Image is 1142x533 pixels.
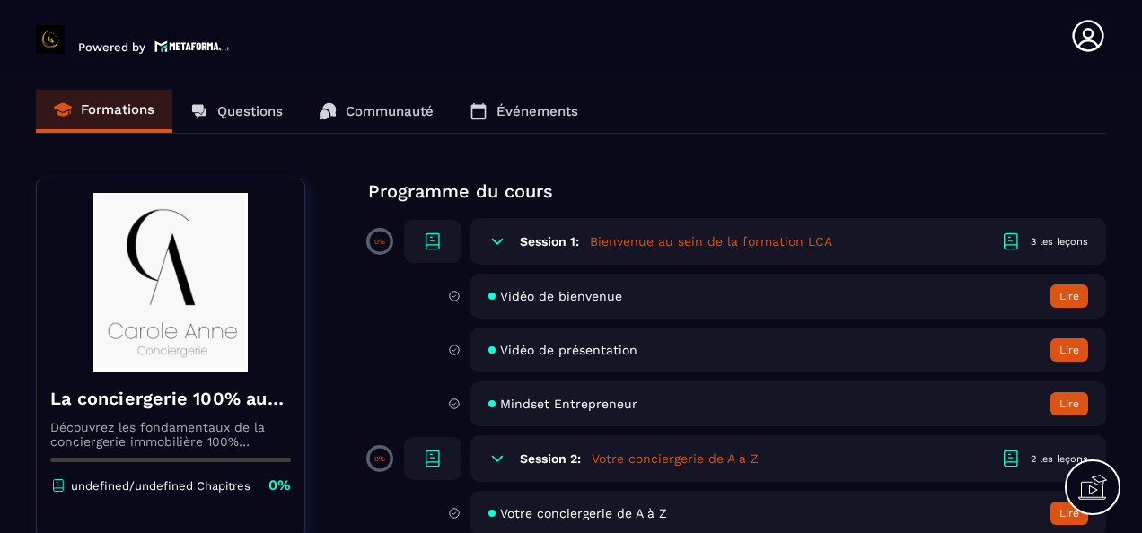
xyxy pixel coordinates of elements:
[50,386,291,411] h4: La conciergerie 100% automatisée
[268,476,291,495] p: 0%
[500,289,622,303] span: Vidéo de bienvenue
[590,232,832,250] h5: Bienvenue au sein de la formation LCA
[374,455,385,463] p: 0%
[50,193,291,372] img: banner
[1050,284,1088,308] button: Lire
[374,238,385,246] p: 0%
[368,179,1106,204] p: Programme du cours
[78,40,145,54] p: Powered by
[1050,502,1088,525] button: Lire
[500,506,667,520] span: Votre conciergerie de A à Z
[50,420,291,449] p: Découvrez les fondamentaux de la conciergerie immobilière 100% automatisée. Cette formation est c...
[71,479,250,493] p: undefined/undefined Chapitres
[520,234,579,249] h6: Session 1:
[1050,392,1088,415] button: Lire
[36,25,65,54] img: logo-branding
[1031,235,1088,249] div: 3 les leçons
[500,343,637,357] span: Vidéo de présentation
[154,39,230,54] img: logo
[520,451,581,466] h6: Session 2:
[1050,338,1088,362] button: Lire
[500,397,637,411] span: Mindset Entrepreneur
[592,450,759,467] h5: Votre conciergerie de A à Z
[1031,452,1088,466] div: 2 les leçons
